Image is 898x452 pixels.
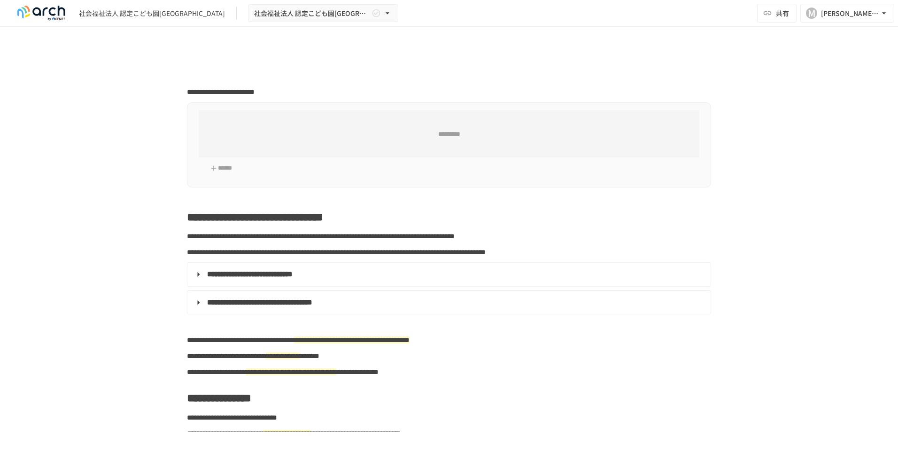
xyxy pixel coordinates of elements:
[79,8,225,18] div: 社会福祉法人 認定こども園[GEOGRAPHIC_DATA]
[776,8,789,18] span: 共有
[806,8,817,19] div: M
[800,4,894,23] button: M[PERSON_NAME][EMAIL_ADDRESS][PERSON_NAME][DOMAIN_NAME]
[254,8,370,19] span: 社会福祉法人 認定こども園[GEOGRAPHIC_DATA]様_導入支援サポート
[248,4,398,23] button: 社会福祉法人 認定こども園[GEOGRAPHIC_DATA]様_導入支援サポート
[821,8,879,19] div: [PERSON_NAME][EMAIL_ADDRESS][PERSON_NAME][DOMAIN_NAME]
[757,4,797,23] button: 共有
[11,6,71,21] img: logo-default@2x-9cf2c760.svg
